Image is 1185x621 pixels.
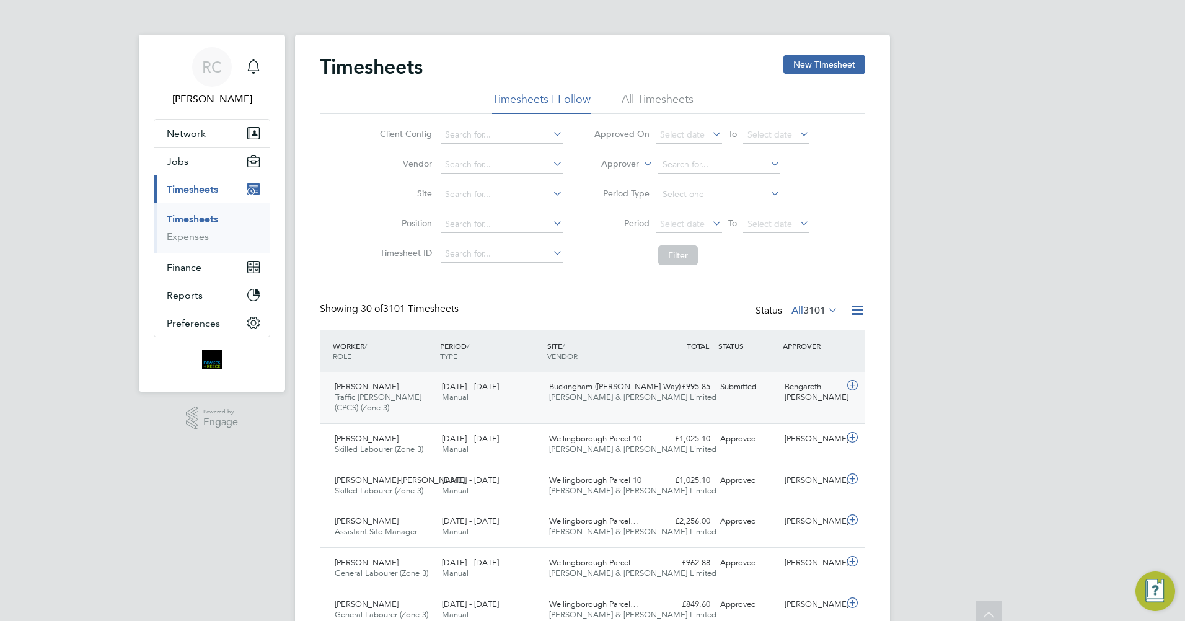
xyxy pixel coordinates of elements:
span: Manual [442,526,469,537]
a: Timesheets [167,213,218,225]
button: Reports [154,281,270,309]
span: [PERSON_NAME] [335,557,399,568]
span: To [725,126,741,142]
label: Client Config [376,128,432,139]
span: 30 of [361,302,383,315]
div: APPROVER [780,335,844,357]
label: Period [594,218,650,229]
div: [PERSON_NAME] [780,511,844,532]
span: Select date [660,218,705,229]
span: Network [167,128,206,139]
span: VENDOR [547,351,578,361]
label: All [791,304,838,317]
span: Robyn Clarke [154,92,270,107]
nav: Main navigation [139,35,285,392]
div: £995.85 [651,377,715,397]
span: ROLE [333,351,351,361]
span: TOTAL [687,341,709,351]
span: Manual [442,568,469,578]
label: Timesheet ID [376,247,432,258]
div: Approved [715,511,780,532]
span: Wellingborough Parcel… [549,516,638,526]
span: [PERSON_NAME] & [PERSON_NAME] Limited [549,609,716,620]
div: £1,025.10 [651,470,715,491]
span: [PERSON_NAME] [335,599,399,609]
span: General Labourer (Zone 3) [335,609,428,620]
span: [PERSON_NAME] & [PERSON_NAME] Limited [549,526,716,537]
span: Preferences [167,317,220,329]
span: Reports [167,289,203,301]
span: Wellingborough Parcel… [549,599,638,609]
div: SITE [544,335,651,367]
input: Search for... [441,126,563,144]
span: Engage [203,417,238,428]
li: All Timesheets [622,92,694,114]
div: [PERSON_NAME] [780,470,844,491]
span: Powered by [203,407,238,417]
input: Search for... [658,156,780,174]
span: / [364,341,367,351]
span: Wellingborough Parcel 10 [549,433,641,444]
span: Traffic [PERSON_NAME] (CPCS) (Zone 3) [335,392,421,413]
div: £849.60 [651,594,715,615]
span: [PERSON_NAME] & [PERSON_NAME] Limited [549,392,716,402]
span: Select date [747,218,792,229]
div: [PERSON_NAME] [780,594,844,615]
label: Period Type [594,188,650,199]
span: Timesheets [167,183,218,195]
div: Approved [715,470,780,491]
div: STATUS [715,335,780,357]
button: Engage Resource Center [1135,571,1175,611]
div: £1,025.10 [651,429,715,449]
label: Position [376,218,432,229]
span: Manual [442,444,469,454]
input: Select one [658,186,780,203]
span: Assistant Site Manager [335,526,417,537]
div: Showing [320,302,461,315]
span: / [562,341,565,351]
div: Bengareth [PERSON_NAME] [780,377,844,408]
span: 3101 Timesheets [361,302,459,315]
a: Powered byEngage [186,407,239,430]
input: Search for... [441,245,563,263]
label: Approver [583,158,639,170]
span: Wellingborough Parcel 10 [549,475,641,485]
span: Manual [442,392,469,402]
span: RC [202,59,222,75]
a: RC[PERSON_NAME] [154,47,270,107]
a: Expenses [167,231,209,242]
span: Jobs [167,156,188,167]
input: Search for... [441,186,563,203]
label: Approved On [594,128,650,139]
div: Status [755,302,840,320]
span: General Labourer (Zone 3) [335,568,428,578]
span: Skilled Labourer (Zone 3) [335,444,423,454]
button: Jobs [154,148,270,175]
span: Finance [167,262,201,273]
span: [PERSON_NAME] [335,433,399,444]
span: [DATE] - [DATE] [442,557,499,568]
span: 3101 [803,304,826,317]
input: Search for... [441,156,563,174]
div: £2,256.00 [651,511,715,532]
button: Timesheets [154,175,270,203]
div: Approved [715,594,780,615]
span: [DATE] - [DATE] [442,433,499,444]
button: New Timesheet [783,55,865,74]
div: [PERSON_NAME] [780,429,844,449]
span: [DATE] - [DATE] [442,475,499,485]
h2: Timesheets [320,55,423,79]
span: Wellingborough Parcel… [549,557,638,568]
a: Go to home page [154,350,270,369]
label: Site [376,188,432,199]
img: bromak-logo-retina.png [202,350,222,369]
span: [PERSON_NAME] & [PERSON_NAME] Limited [549,444,716,454]
div: Approved [715,553,780,573]
span: [DATE] - [DATE] [442,381,499,392]
div: Timesheets [154,203,270,253]
span: Skilled Labourer (Zone 3) [335,485,423,496]
div: £962.88 [651,553,715,573]
span: Manual [442,485,469,496]
li: Timesheets I Follow [492,92,591,114]
span: [PERSON_NAME] & [PERSON_NAME] Limited [549,568,716,578]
